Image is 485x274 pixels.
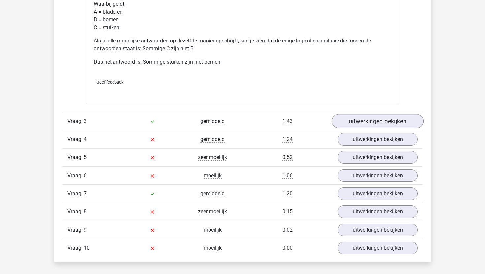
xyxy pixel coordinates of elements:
[67,226,84,234] span: Vraag
[282,136,293,143] span: 1:24
[84,154,87,160] span: 5
[96,80,123,85] span: Geef feedback
[84,190,87,197] span: 7
[94,37,391,53] p: Als je alle mogelijke antwoorden op dezelfde manier opschrijft, kun je zien dat de enige logische...
[94,58,391,66] p: Dus het antwoord is: Sommige stuiken zijn niet bomen
[338,242,418,254] a: uitwerkingen bekijken
[282,154,293,161] span: 0:52
[338,224,418,236] a: uitwerkingen bekijken
[84,245,90,251] span: 10
[200,118,225,124] span: gemiddeld
[67,172,84,179] span: Vraag
[204,227,222,233] span: moeilijk
[282,172,293,179] span: 1:06
[204,245,222,251] span: moeilijk
[198,208,227,215] span: zeer moeilijk
[338,169,418,182] a: uitwerkingen bekijken
[282,227,293,233] span: 0:02
[338,151,418,164] a: uitwerkingen bekijken
[338,187,418,200] a: uitwerkingen bekijken
[204,172,222,179] span: moeilijk
[282,190,293,197] span: 1:20
[200,190,225,197] span: gemiddeld
[84,208,87,215] span: 8
[282,245,293,251] span: 0:00
[67,135,84,143] span: Vraag
[332,114,424,128] a: uitwerkingen bekijken
[338,133,418,146] a: uitwerkingen bekijken
[84,118,87,124] span: 3
[282,118,293,124] span: 1:43
[67,117,84,125] span: Vraag
[67,190,84,198] span: Vraag
[338,205,418,218] a: uitwerkingen bekijken
[198,154,227,161] span: zeer moeilijk
[67,153,84,161] span: Vraag
[84,136,87,142] span: 4
[84,172,87,178] span: 6
[84,227,87,233] span: 9
[200,136,225,143] span: gemiddeld
[67,208,84,216] span: Vraag
[282,208,293,215] span: 0:15
[67,244,84,252] span: Vraag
